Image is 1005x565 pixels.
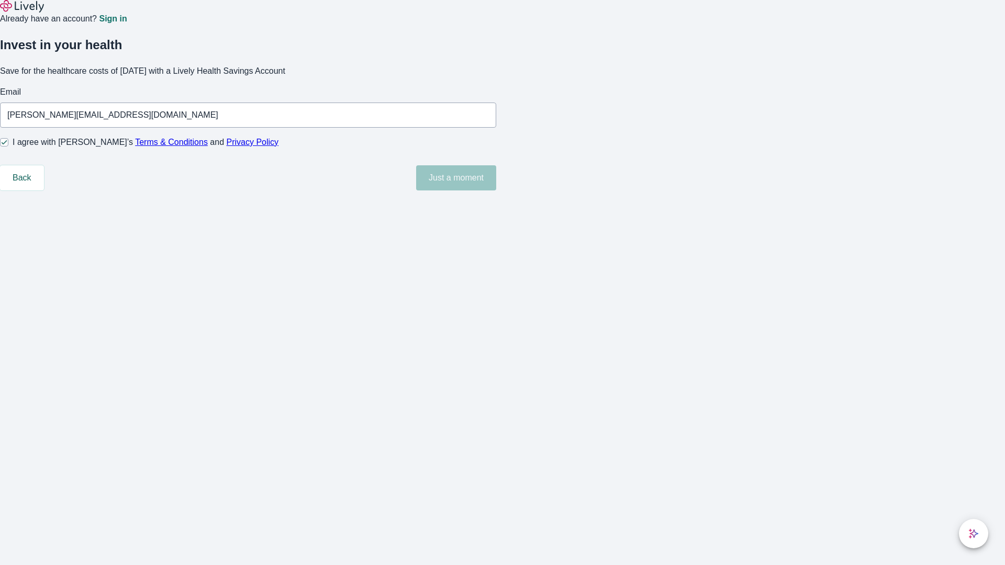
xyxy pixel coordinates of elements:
[135,138,208,146] a: Terms & Conditions
[227,138,279,146] a: Privacy Policy
[13,136,278,149] span: I agree with [PERSON_NAME]’s and
[959,519,988,548] button: chat
[99,15,127,23] a: Sign in
[968,528,979,539] svg: Lively AI Assistant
